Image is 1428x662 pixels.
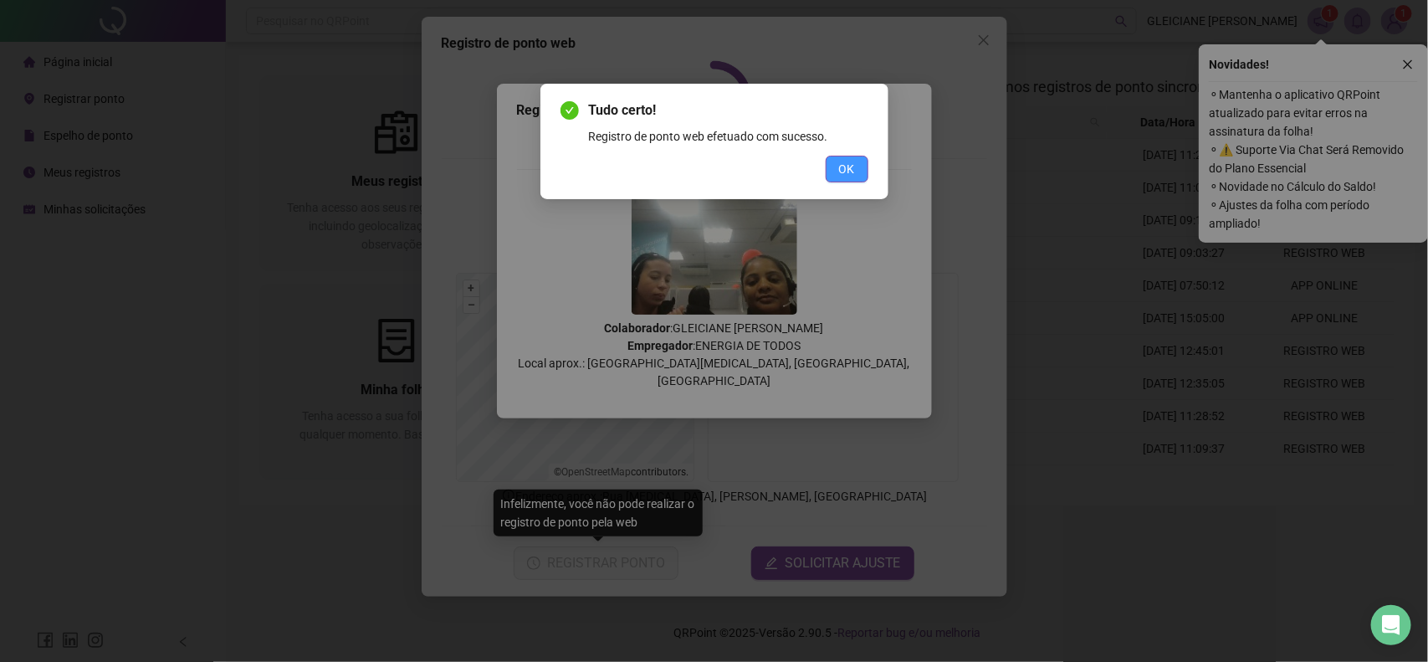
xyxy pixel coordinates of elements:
span: check-circle [560,101,579,120]
div: Registro de ponto web efetuado com sucesso. [589,127,868,146]
span: OK [839,160,855,178]
span: Tudo certo! [589,100,868,121]
div: Open Intercom Messenger [1371,605,1411,645]
button: OK [826,156,868,182]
